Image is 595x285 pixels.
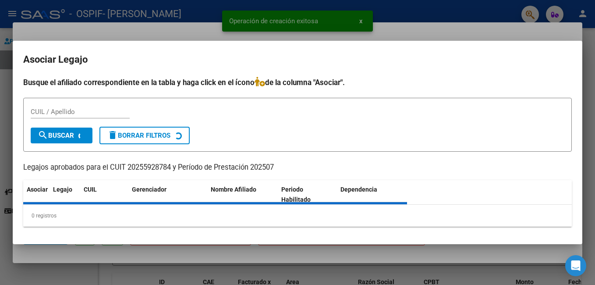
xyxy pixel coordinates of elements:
span: Borrar Filtros [107,132,170,139]
mat-icon: search [38,130,48,140]
datatable-header-cell: CUIL [80,180,128,209]
button: Borrar Filtros [99,127,190,144]
datatable-header-cell: Nombre Afiliado [207,180,278,209]
span: CUIL [84,186,97,193]
h2: Asociar Legajo [23,51,572,68]
datatable-header-cell: Gerenciador [128,180,207,209]
span: Buscar [38,132,74,139]
h4: Busque el afiliado correspondiente en la tabla y haga click en el ícono de la columna "Asociar". [23,77,572,88]
span: Legajo [53,186,72,193]
span: Asociar [27,186,48,193]
span: Nombre Afiliado [211,186,256,193]
p: Legajos aprobados para el CUIT 20255928784 y Período de Prestación 202507 [23,162,572,173]
datatable-header-cell: Legajo [50,180,80,209]
datatable-header-cell: Asociar [23,180,50,209]
datatable-header-cell: Periodo Habilitado [278,180,337,209]
span: Gerenciador [132,186,166,193]
div: Open Intercom Messenger [565,255,586,276]
datatable-header-cell: Dependencia [337,180,407,209]
span: Dependencia [340,186,377,193]
button: Buscar [31,128,92,143]
mat-icon: delete [107,130,118,140]
span: Periodo Habilitado [281,186,311,203]
div: 0 registros [23,205,572,227]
